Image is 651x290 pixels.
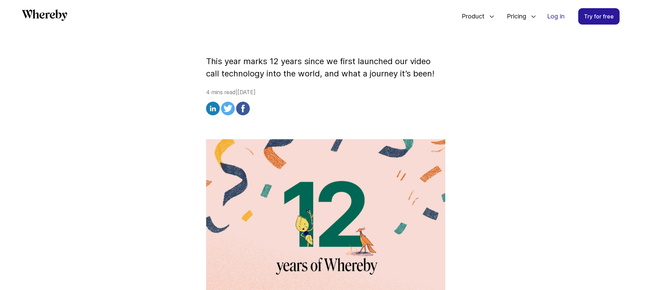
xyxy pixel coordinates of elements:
[236,102,250,115] img: facebook
[500,5,528,28] span: Pricing
[221,102,235,115] img: twitter
[206,55,445,80] p: This year marks 12 years since we first launched our video call technology into the world, and wh...
[22,9,67,21] svg: Whereby
[22,9,67,23] a: Whereby
[455,5,486,28] span: Product
[206,88,445,117] div: 4 mins read | [DATE]
[206,102,220,115] img: linkedin
[542,9,570,24] a: Log in
[578,8,620,25] a: Try for free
